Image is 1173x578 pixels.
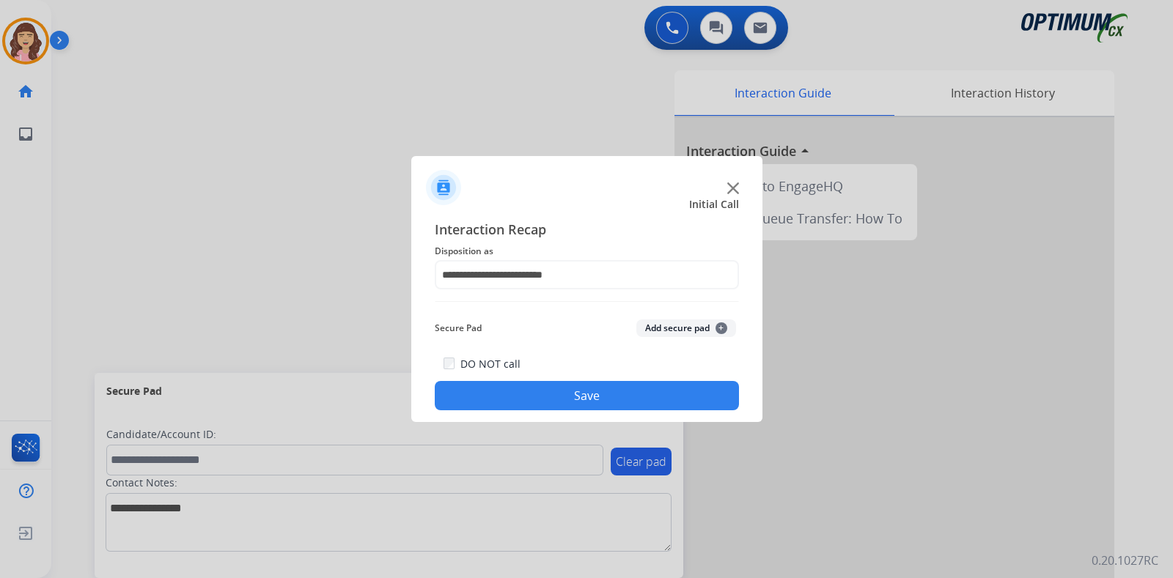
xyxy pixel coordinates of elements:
img: contactIcon [426,170,461,205]
span: + [716,322,727,334]
button: Add secure pad+ [636,319,736,337]
img: contact-recap-line.svg [435,301,739,302]
span: Initial Call [689,197,739,212]
span: Disposition as [435,242,739,260]
label: DO NOT call [460,357,521,371]
p: 0.20.1027RC [1092,552,1158,569]
button: Save [435,381,739,410]
span: Interaction Recap [435,219,739,242]
span: Secure Pad [435,319,482,337]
